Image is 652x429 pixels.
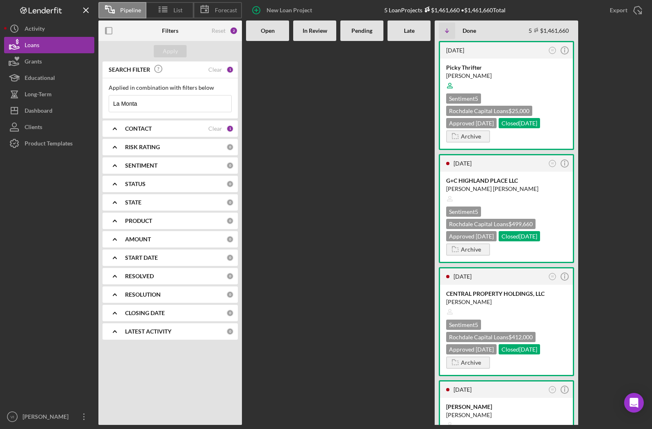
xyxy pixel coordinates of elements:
div: Closed [DATE] [499,118,540,128]
div: [PERSON_NAME] [446,403,567,411]
div: [PERSON_NAME] [446,72,567,80]
a: [DATE]VIG+C HIGHLAND PLACE LLC[PERSON_NAME] [PERSON_NAME]Sentiment5Rochdale Capital Loans$499,660... [439,154,574,263]
div: 2 [230,27,238,35]
span: Pipeline [120,7,141,14]
b: STATE [125,199,141,206]
b: LATEST ACTIVITY [125,328,171,335]
div: Dashboard [25,102,52,121]
div: Sentiment 5 [446,93,481,104]
div: 0 [226,162,234,169]
button: New Loan Project [246,2,320,18]
div: Rochdale Capital Loans $25,000 [446,106,532,116]
div: Archive [461,130,481,143]
div: Clear [208,66,222,73]
a: [DATE]VIPicky Thrifter[PERSON_NAME]Sentiment5Rochdale Capital Loans$25,000Approved [DATE]Closed[D... [439,41,574,150]
button: Export [602,2,648,18]
button: VI [547,45,558,56]
div: Sentiment 5 [446,320,481,330]
div: 0 [226,328,234,335]
div: Approved [DATE] [446,118,497,128]
b: Late [404,27,415,34]
b: AMOUNT [125,236,151,243]
div: Archive [461,356,481,369]
button: VI[PERSON_NAME] [4,409,94,425]
div: 0 [226,199,234,206]
time: 2024-08-13 15:57 [454,160,472,167]
div: Product Templates [25,135,73,154]
div: 5 Loan Projects • $1,461,660 Total [384,7,506,14]
div: 0 [226,143,234,151]
text: VI [551,275,554,278]
a: [DATE]VICENTRAL PROPERTY HOLDINGS, LLC[PERSON_NAME]Sentiment5Rochdale Capital Loans$412,000Approv... [439,267,574,376]
div: 0 [226,272,234,280]
b: In Review [303,27,327,34]
div: Closed [DATE] [499,231,540,241]
div: Applied in combination with filters below [109,84,232,91]
b: SENTIMENT [125,162,157,169]
b: START DATE [125,254,158,261]
div: Long-Term [25,86,52,104]
b: RESOLUTION [125,291,161,298]
button: Product Templates [4,135,94,152]
b: Pending [351,27,372,34]
div: 0 [226,217,234,225]
div: [PERSON_NAME] [446,411,567,419]
text: VI [551,162,554,165]
button: Archive [446,130,490,143]
div: Closed [DATE] [499,344,540,354]
a: Grants [4,53,94,70]
button: VI [547,158,558,169]
b: SEARCH FILTER [109,66,150,73]
div: Rochdale Capital Loans $412,000 [446,332,536,342]
div: Sentiment 5 [446,207,481,217]
button: VI [547,271,558,282]
div: Archive [461,243,481,256]
div: Picky Thrifter [446,64,567,72]
text: VI [10,415,14,419]
button: Clients [4,119,94,135]
div: Approved [DATE] [446,344,497,354]
div: Loans [25,37,39,55]
a: Long-Term [4,86,94,102]
div: New Loan Project [267,2,312,18]
button: Educational [4,70,94,86]
button: Archive [446,356,490,369]
div: 1 [226,66,234,73]
div: 1 [226,125,234,132]
div: Clients [25,119,42,137]
button: VI [547,384,558,395]
button: Apply [154,45,187,57]
button: Dashboard [4,102,94,119]
div: G+C HIGHLAND PLACE LLC [446,177,567,185]
button: Activity [4,20,94,37]
text: VI [551,49,554,52]
div: Clear [208,125,222,132]
time: 2024-10-02 22:42 [446,47,464,54]
div: Reset [212,27,226,34]
div: 0 [226,236,234,243]
b: PRODUCT [125,218,152,224]
div: $1,461,660 [422,7,460,14]
div: Open Intercom Messenger [624,393,644,413]
div: Export [610,2,627,18]
div: Approved [DATE] [446,231,497,241]
div: CENTRAL PROPERTY HOLDINGS, LLC [446,290,567,298]
div: [PERSON_NAME] [21,409,74,427]
div: [PERSON_NAME] [PERSON_NAME] [446,185,567,193]
div: 0 [226,254,234,261]
b: Open [261,27,275,34]
div: 5 $1,461,660 [529,27,569,34]
div: Rochdale Capital Loans $499,660 [446,219,536,229]
div: 0 [226,309,234,317]
b: Filters [162,27,178,34]
div: [PERSON_NAME] [446,298,567,306]
b: Done [463,27,476,34]
span: List [173,7,182,14]
time: 2024-08-13 15:47 [454,273,472,280]
button: Archive [446,243,490,256]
